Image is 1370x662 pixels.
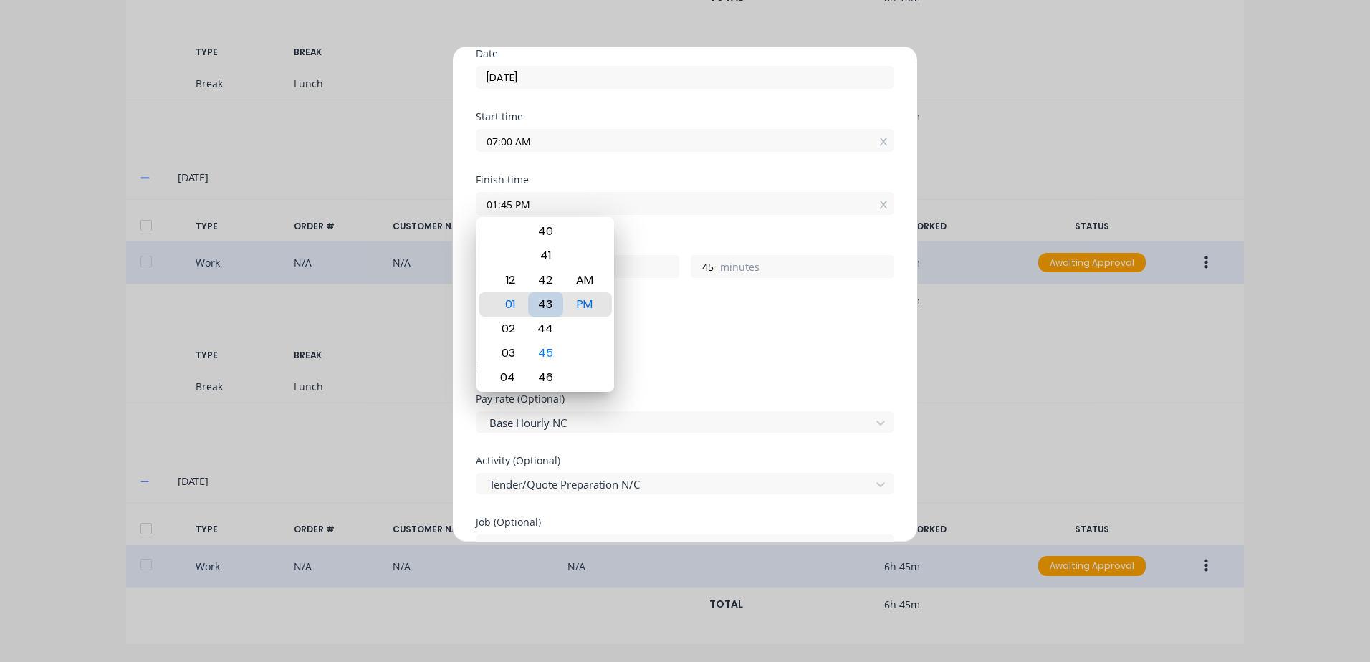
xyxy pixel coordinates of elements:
div: Add breaks [482,324,888,342]
label: minutes [720,259,894,277]
div: 42 [528,268,563,292]
div: 12 [489,268,524,292]
div: 45 [528,341,563,365]
div: Minute [526,217,565,392]
div: Job (Optional) [476,517,894,527]
div: 03 [489,341,524,365]
div: 40 [528,219,563,244]
div: 43 [528,292,563,317]
div: Start time [476,112,894,122]
div: Hour [487,217,526,392]
div: Hours worked [476,238,894,248]
input: 0 [691,256,717,277]
div: 41 [528,244,563,268]
div: 44 [528,317,563,341]
div: 02 [489,317,524,341]
span: Details [476,360,894,377]
div: Finish time [476,175,894,185]
div: Pay rate (Optional) [476,394,894,404]
div: Breaks [476,301,894,311]
div: Activity (Optional) [476,456,894,466]
div: PM [567,292,603,317]
div: 46 [528,365,563,390]
div: Date [476,49,894,59]
div: AM [567,268,603,292]
div: 01 [489,292,524,317]
div: 04 [489,365,524,390]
